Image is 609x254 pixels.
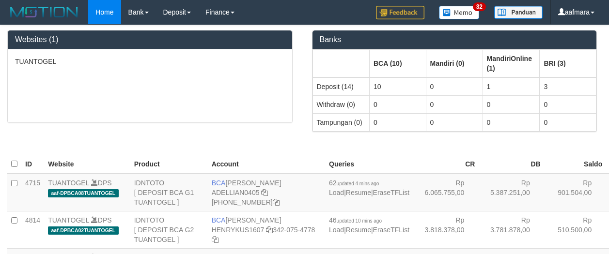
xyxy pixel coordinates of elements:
[329,216,409,234] span: | |
[545,155,607,174] th: Saldo
[329,189,344,196] a: Load
[369,49,426,77] th: Group: activate to sort column ascending
[540,113,596,131] td: 0
[545,211,607,248] td: Rp 510.500,00
[48,179,89,187] a: TUANTOGEL
[208,155,325,174] th: Account
[130,155,208,174] th: Product
[413,211,479,248] td: Rp 3.818.378,00
[545,174,607,211] td: Rp 901.504,00
[44,155,130,174] th: Website
[494,6,543,19] img: panduan.png
[337,218,382,224] span: updated 10 mins ago
[483,49,540,77] th: Group: activate to sort column ascending
[48,226,118,235] span: aaf-DPBCA02TUANTOGEL
[312,95,369,113] td: Withdraw (0)
[426,49,483,77] th: Group: activate to sort column ascending
[483,77,540,96] td: 1
[212,226,265,234] a: HENRYKUS1607
[337,181,379,186] span: updated 4 mins ago
[373,226,409,234] a: EraseTFList
[130,211,208,248] td: IDNTOTO [ DEPOSIT BCA G2 TUANTOGEL ]
[346,226,371,234] a: Resume
[130,174,208,211] td: IDNTOTO [ DEPOSIT BCA G1 TUANTOGEL ]
[413,155,479,174] th: CR
[21,155,44,174] th: ID
[208,174,325,211] td: [PERSON_NAME] [PHONE_NUMBER]
[426,113,483,131] td: 0
[540,77,596,96] td: 3
[369,95,426,113] td: 0
[473,2,486,11] span: 32
[325,155,413,174] th: Queries
[320,35,590,44] h3: Banks
[329,179,409,196] span: | |
[21,174,44,211] td: 4715
[15,35,285,44] h3: Websites (1)
[376,6,424,19] img: Feedback.jpg
[426,95,483,113] td: 0
[312,49,369,77] th: Group: activate to sort column ascending
[208,211,325,248] td: [PERSON_NAME] 342-075-4778
[540,95,596,113] td: 0
[266,226,273,234] a: Copy HENRYKUS1607 to clipboard
[44,211,130,248] td: DPS
[48,216,89,224] a: TUANTOGEL
[312,113,369,131] td: Tampungan (0)
[439,6,480,19] img: Button%20Memo.svg
[212,189,260,196] a: ADELLIAN0405
[479,155,544,174] th: DB
[479,211,544,248] td: Rp 3.781.878,00
[329,226,344,234] a: Load
[15,57,285,66] p: TUANTOGEL
[212,216,226,224] span: BCA
[483,113,540,131] td: 0
[329,179,379,187] span: 62
[479,174,544,211] td: Rp 5.387.251,00
[212,236,219,243] a: Copy 3420754778 to clipboard
[483,95,540,113] td: 0
[369,113,426,131] td: 0
[212,179,226,187] span: BCA
[413,174,479,211] td: Rp 6.065.755,00
[540,49,596,77] th: Group: activate to sort column ascending
[48,189,118,197] span: aaf-DPBCA08TUANTOGEL
[346,189,371,196] a: Resume
[21,211,44,248] td: 4814
[261,189,268,196] a: Copy ADELLIAN0405 to clipboard
[426,77,483,96] td: 0
[273,198,280,206] a: Copy 5655032115 to clipboard
[7,5,81,19] img: MOTION_logo.png
[312,77,369,96] td: Deposit (14)
[369,77,426,96] td: 10
[329,216,382,224] span: 46
[373,189,409,196] a: EraseTFList
[44,174,130,211] td: DPS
